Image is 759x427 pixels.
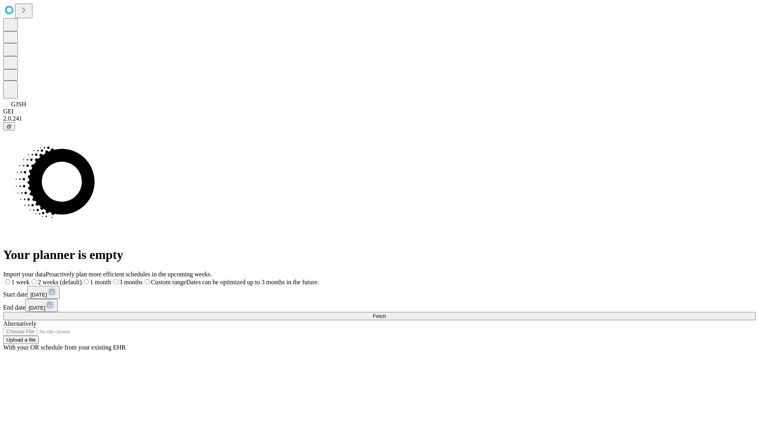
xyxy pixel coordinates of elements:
span: Custom range [151,279,186,285]
input: 3 months [113,279,118,284]
span: Proactively plan more efficient schedules in the upcoming weeks. [46,271,212,278]
span: [DATE] [30,292,47,298]
span: Import your data [3,271,46,278]
input: 2 weeks (default) [32,279,37,284]
span: 1 month [90,279,111,285]
button: [DATE] [27,286,60,299]
h1: Your planner is empty [3,248,756,262]
div: 2.0.241 [3,115,756,122]
input: 1 month [84,279,89,284]
span: 3 months [119,279,143,285]
span: [DATE] [28,305,45,311]
span: Fetch [373,313,386,319]
input: 1 week [5,279,10,284]
div: End date [3,299,756,312]
span: 1 week [11,279,30,285]
div: GEI [3,108,756,115]
span: With your OR schedule from your existing EHR [3,344,126,351]
div: Start date [3,286,756,299]
span: @ [6,123,12,129]
span: Dates can be optimized up to 3 months in the future. [186,279,319,285]
button: [DATE] [25,299,58,312]
span: 2 weeks (default) [38,279,82,285]
span: GJSH [11,101,26,108]
button: Fetch [3,312,756,320]
button: Upload a file [3,336,39,344]
span: Alternatively [3,320,36,327]
input: Custom rangeDates can be optimized up to 3 months in the future. [145,279,150,284]
button: @ [3,122,15,130]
